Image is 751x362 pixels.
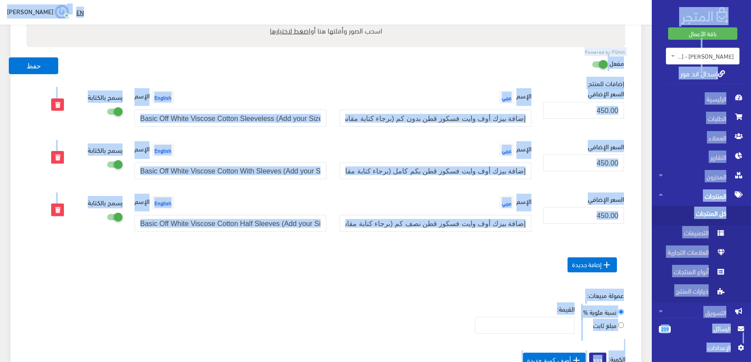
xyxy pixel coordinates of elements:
[659,147,744,167] span: التقارير
[135,194,176,211] label: الإسم
[497,88,531,106] label: الإسم
[152,90,174,104] span: English
[88,194,123,211] label: يسمح بالكتابة
[668,27,737,40] a: باقة الأعمال
[652,225,751,245] a: التصنيفات
[499,143,514,157] span: عربي
[666,343,730,352] span: اﻹعدادات
[135,88,176,106] label: الإسم
[587,290,624,300] label: عمولة مبيعات:
[659,343,744,357] a: اﻹعدادات
[652,147,751,167] a: التقارير
[270,24,310,37] span: اضغط لاختيارها
[659,167,744,186] span: المخزون
[618,322,624,328] input: مبلغ ثابت
[583,305,616,318] span: نسبة مئوية %
[152,196,174,209] span: English
[659,206,726,225] span: كل المنتجات
[499,196,514,209] span: عربي
[659,109,744,128] span: الطلبات
[666,48,740,64] span: esdalandmore - مصر - اسدال اند مور
[593,319,616,331] span: مبلغ ثابت
[659,128,744,147] span: العملاء
[55,5,69,19] img: ...
[652,206,751,225] a: كل المنتجات
[659,303,744,322] span: التسويق
[73,4,87,20] a: EN
[585,50,625,54] a: Powered by PQINA
[588,88,624,98] label: السعر الإضافي
[88,88,123,106] label: يسمح بالكتابة
[652,283,751,303] a: خيارات المنتج
[652,245,751,264] a: العلامات التجارية
[659,186,744,206] span: المنتجات
[266,22,386,39] label: اسحب الصور وأفلتها هنا أو
[9,57,58,74] button: حفظ
[659,225,726,245] span: التصنيفات
[652,186,751,206] a: المنتجات
[659,326,671,333] span: 209
[152,143,174,157] span: English
[557,304,575,313] label: القيمة:
[568,257,617,272] span: إضافة جديدة
[680,67,725,79] a: إسدال اند مور
[499,90,514,104] span: عربي
[588,141,624,151] label: السعر الإضافي
[135,141,176,159] label: الإسم
[88,141,123,158] label: يسمح بالكتابة
[677,52,734,60] span: esdalandmore - مصر - اسدال اند مور
[652,89,751,109] a: الرئيسية
[497,141,531,159] label: الإسم
[7,6,53,17] span: [PERSON_NAME]
[659,324,744,343] a: 209 الرسائل
[7,4,69,19] a: ... [PERSON_NAME]
[28,79,624,284] div: إضافات للمنتج
[652,167,751,186] a: المخزون
[602,260,613,270] i: 
[609,54,624,71] label: مفعل
[659,264,726,283] span: أنواع المنتجات
[681,7,729,24] img: .
[652,264,751,283] a: أنواع المنتجات
[588,194,624,204] label: السعر الإضافي
[659,245,726,264] span: العلامات التجارية
[678,324,731,333] span: الرسائل
[618,309,624,315] input: نسبة مئوية %
[659,283,726,303] span: خيارات المنتج
[659,89,744,109] span: الرئيسية
[76,7,84,18] u: EN
[652,109,751,128] a: الطلبات
[497,194,531,211] label: الإسم
[652,128,751,147] a: العملاء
